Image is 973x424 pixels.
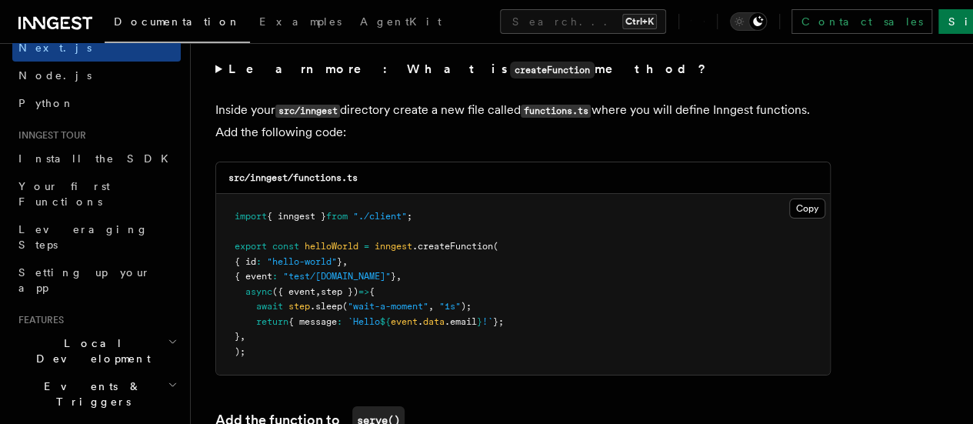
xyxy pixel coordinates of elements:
span: inngest [375,241,412,252]
p: Inside your directory create a new file called where you will define Inngest functions. Add the f... [215,99,831,143]
button: Search...Ctrl+K [500,9,666,34]
span: Python [18,97,75,109]
span: Inngest tour [12,129,86,142]
a: Setting up your app [12,259,181,302]
span: export [235,241,267,252]
span: Local Development [12,336,168,366]
strong: Learn more: What is method? [228,62,709,76]
span: { event [235,271,272,282]
span: "test/[DOMAIN_NAME]" [283,271,391,282]
span: : [272,271,278,282]
span: ${ [380,316,391,327]
button: Local Development [12,329,181,372]
span: { [369,286,375,297]
span: Next.js [18,42,92,54]
span: return [256,316,288,327]
span: : [256,256,262,267]
span: . [418,316,423,327]
span: ; [407,211,412,222]
code: createFunction [510,62,595,78]
span: !` [482,316,493,327]
span: data [423,316,445,327]
span: `Hello [348,316,380,327]
a: Next.js [12,34,181,62]
button: Toggle dark mode [730,12,767,31]
span: .createFunction [412,241,493,252]
span: Node.js [18,69,92,82]
span: Documentation [114,15,241,28]
span: ); [235,346,245,357]
span: , [396,271,402,282]
summary: Learn more: What iscreateFunctionmethod? [215,58,831,81]
span: Features [12,314,64,326]
span: ); [461,301,472,312]
span: async [245,286,272,297]
code: src/inngest [275,105,340,118]
a: Contact sales [791,9,932,34]
a: Install the SDK [12,145,181,172]
span: Setting up your app [18,266,151,294]
kbd: Ctrl+K [622,14,657,29]
span: ( [342,301,348,312]
button: Events & Triggers [12,372,181,416]
span: import [235,211,267,222]
span: } [235,331,240,342]
span: await [256,301,283,312]
span: event [391,316,418,327]
span: const [272,241,299,252]
span: , [428,301,434,312]
span: Events & Triggers [12,379,168,409]
span: ({ event [272,286,315,297]
span: : [337,316,342,327]
span: "./client" [353,211,407,222]
span: "wait-a-moment" [348,301,428,312]
span: , [240,331,245,342]
span: = [364,241,369,252]
span: => [358,286,369,297]
a: Examples [250,5,351,42]
span: }; [493,316,504,327]
span: ( [493,241,498,252]
span: Install the SDK [18,152,178,165]
span: step [288,301,310,312]
span: helloWorld [305,241,358,252]
span: Examples [259,15,342,28]
a: Leveraging Steps [12,215,181,259]
span: "hello-world" [267,256,337,267]
code: functions.ts [521,105,591,118]
span: from [326,211,348,222]
a: Your first Functions [12,172,181,215]
button: Copy [789,199,825,219]
span: .email [445,316,477,327]
span: Leveraging Steps [18,223,148,251]
a: Node.js [12,62,181,89]
span: } [391,271,396,282]
span: { id [235,256,256,267]
span: , [342,256,348,267]
span: } [477,316,482,327]
span: AgentKit [360,15,442,28]
span: { message [288,316,337,327]
span: Your first Functions [18,180,110,208]
span: , [315,286,321,297]
span: step }) [321,286,358,297]
span: { inngest } [267,211,326,222]
span: "1s" [439,301,461,312]
code: src/inngest/functions.ts [228,172,358,183]
a: Documentation [105,5,250,43]
span: } [337,256,342,267]
a: AgentKit [351,5,451,42]
span: .sleep [310,301,342,312]
a: Python [12,89,181,117]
